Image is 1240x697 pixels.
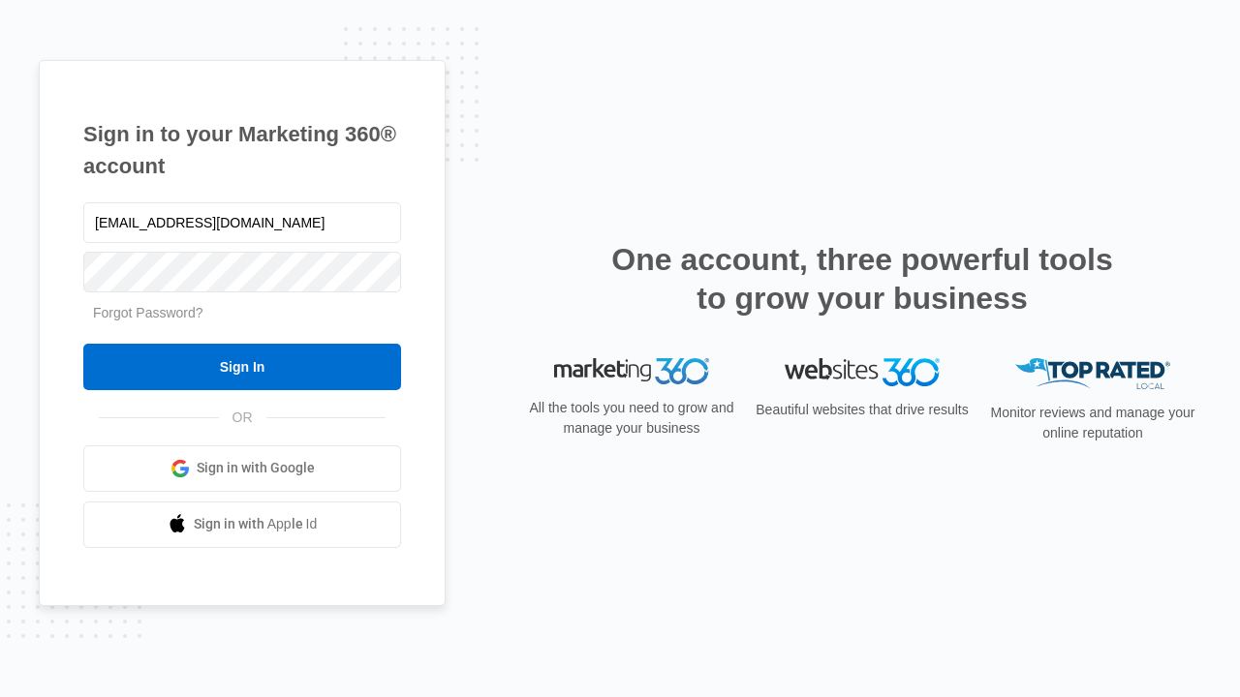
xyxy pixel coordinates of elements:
[554,358,709,385] img: Marketing 360
[785,358,940,386] img: Websites 360
[83,118,401,182] h1: Sign in to your Marketing 360® account
[83,202,401,243] input: Email
[83,445,401,492] a: Sign in with Google
[1015,358,1170,390] img: Top Rated Local
[219,408,266,428] span: OR
[83,344,401,390] input: Sign In
[197,458,315,478] span: Sign in with Google
[984,403,1201,443] p: Monitor reviews and manage your online reputation
[194,514,318,534] span: Sign in with Apple Id
[83,501,401,548] a: Sign in with Apple Id
[93,305,203,320] a: Forgot Password?
[523,398,740,439] p: All the tools you need to grow and manage your business
[754,400,971,420] p: Beautiful websites that drive results
[605,240,1119,318] h2: One account, three powerful tools to grow your business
